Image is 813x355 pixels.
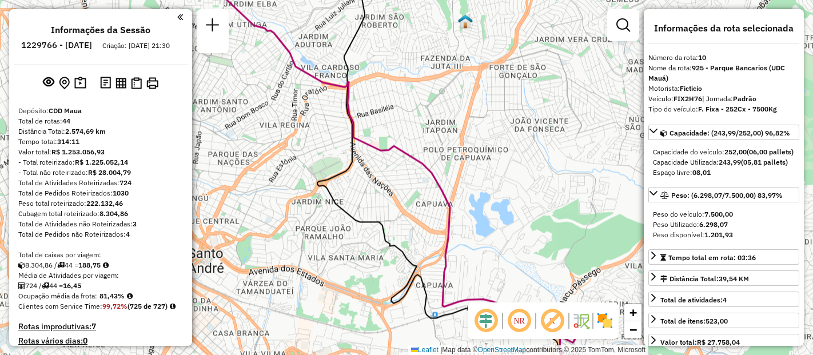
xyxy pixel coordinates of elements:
[723,296,727,304] strong: 4
[102,302,127,310] strong: 99,72%
[653,157,795,167] div: Capacidade Utilizada:
[653,210,733,218] span: Peso do veículo:
[103,262,109,269] i: Meta Caixas/viagem: 171,40 Diferença: 17,35
[170,303,176,310] em: Rotas cross docking consideradas
[719,274,749,283] span: 39,54 KM
[18,336,183,346] h4: Rotas vários dias:
[624,304,641,321] a: Zoom in
[119,178,131,187] strong: 724
[113,75,129,90] button: Visualizar relatório de Roteirização
[65,127,106,135] strong: 2.574,69 km
[127,302,168,310] strong: (725 de 727)
[505,307,533,334] span: Ocultar NR
[63,281,81,290] strong: 16,45
[747,147,794,156] strong: (06,00 pallets)
[127,293,133,300] em: Média calculada utilizando a maior ocupação (%Peso ou %Cubagem) de cada rota da sessão. Rotas cro...
[98,74,113,92] button: Logs desbloquear sessão
[699,220,728,229] strong: 6.298,07
[478,346,527,354] a: OpenStreetMap
[673,94,702,103] strong: FIX2H76
[72,74,89,92] button: Painel de Sugestão
[629,322,637,337] span: −
[201,14,224,39] a: Nova sessão e pesquisa
[719,158,741,166] strong: 243,99
[18,219,183,229] div: Total de Atividades não Roteirizadas:
[18,250,183,260] div: Total de caixas por viagem:
[653,147,795,157] div: Capacidade do veículo:
[648,270,799,286] a: Distância Total:39,54 KM
[648,125,799,140] a: Capacidade: (243,99/252,00) 96,82%
[18,198,183,209] div: Peso total roteirizado:
[680,84,702,93] strong: Ficticio
[18,302,102,310] span: Clientes com Service Time:
[18,292,97,300] span: Ocupação média da frota:
[126,230,130,238] strong: 4
[660,296,727,304] span: Total de atividades:
[18,106,183,116] div: Depósito:
[612,14,635,37] a: Exibir filtros
[697,338,740,346] strong: R$ 27.758,04
[57,262,65,269] i: Total de rotas
[653,220,795,230] div: Peso Utilizado:
[57,137,79,146] strong: 314:11
[41,74,57,92] button: Exibir sessão original
[57,74,72,92] button: Centralizar mapa no depósito ou ponto de apoio
[648,249,799,265] a: Tempo total em rota: 03:36
[698,53,706,62] strong: 10
[648,313,799,328] a: Total de itens:523,00
[75,158,128,166] strong: R$ 1.225.052,14
[49,106,82,115] strong: CDD Maua
[648,205,799,245] div: Peso: (6.298,07/7.500,00) 83,97%
[113,189,129,197] strong: 1030
[99,292,125,300] strong: 81,43%
[18,137,183,147] div: Tempo total:
[706,317,728,325] strong: 523,00
[177,10,183,23] a: Clique aqui para minimizar o painel
[129,75,144,91] button: Visualizar Romaneio
[18,262,25,269] i: Cubagem total roteirizado
[98,41,174,51] div: Criação: [DATE] 21:30
[18,282,25,289] i: Total de Atividades
[660,274,749,284] div: Distância Total:
[18,167,183,178] div: - Total não roteirizado:
[133,220,137,228] strong: 3
[78,261,101,269] strong: 188,75
[624,321,641,338] a: Zoom out
[51,147,105,156] strong: R$ 1.253.056,93
[648,187,799,202] a: Peso: (6.298,07/7.500,00) 83,97%
[408,345,648,355] div: Map data © contributors,© 2025 TomTom, Microsoft
[21,40,92,50] h6: 1229766 - [DATE]
[86,199,123,208] strong: 222.132,46
[539,307,566,334] span: Exibir rótulo
[18,116,183,126] div: Total de rotas:
[472,307,500,334] span: Ocultar deslocamento
[18,157,183,167] div: - Total roteirizado:
[18,178,183,188] div: Total de Atividades Roteirizadas:
[18,126,183,137] div: Distância Total:
[18,188,183,198] div: Total de Pedidos Roteirizados:
[144,75,161,91] button: Imprimir Rotas
[648,53,799,63] div: Número da rota:
[18,270,183,281] div: Média de Atividades por viagem:
[18,281,183,291] div: 724 / 44 =
[741,158,788,166] strong: (05,81 pallets)
[724,147,747,156] strong: 252,00
[648,334,799,349] a: Valor total:R$ 27.758,04
[18,322,183,332] h4: Rotas improdutivas:
[733,94,756,103] strong: Padrão
[653,167,795,178] div: Espaço livre:
[18,229,183,240] div: Total de Pedidos não Roteirizados:
[671,191,783,200] span: Peso: (6.298,07/7.500,00) 83,97%
[669,129,790,137] span: Capacidade: (243,99/252,00) 96,82%
[99,209,128,218] strong: 8.304,86
[648,104,799,114] div: Tipo do veículo:
[411,346,439,354] a: Leaflet
[648,142,799,182] div: Capacidade: (243,99/252,00) 96,82%
[660,316,728,326] div: Total de itens:
[88,168,131,177] strong: R$ 28.004,79
[692,168,711,177] strong: 08,01
[42,282,49,289] i: Total de rotas
[572,312,590,330] img: Fluxo de ruas
[62,117,70,125] strong: 44
[648,292,799,307] a: Total de atividades:4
